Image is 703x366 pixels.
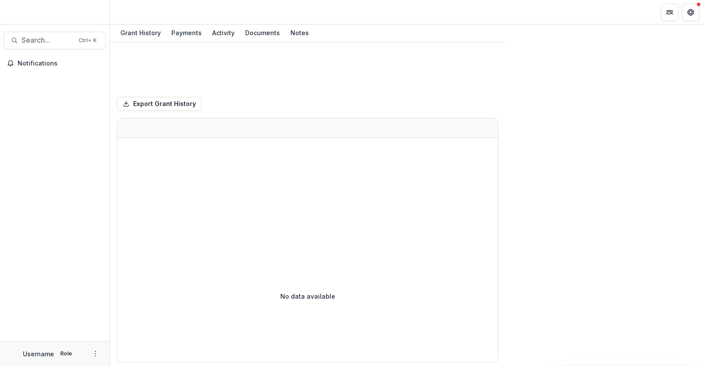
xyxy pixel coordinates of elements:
[23,349,54,359] p: Username
[117,26,164,39] div: Grant History
[287,25,312,42] a: Notes
[209,25,238,42] a: Activity
[117,97,202,111] button: Export Grant History
[280,292,335,301] p: No data available
[682,4,699,21] button: Get Help
[22,36,73,44] span: Search...
[117,25,164,42] a: Grant History
[168,25,205,42] a: Payments
[661,4,678,21] button: Partners
[242,26,283,39] div: Documents
[209,26,238,39] div: Activity
[4,32,106,49] button: Search...
[242,25,283,42] a: Documents
[287,26,312,39] div: Notes
[18,60,102,67] span: Notifications
[90,348,101,359] button: More
[58,350,75,358] p: Role
[168,26,205,39] div: Payments
[77,36,98,45] div: Ctrl + K
[4,56,106,70] button: Notifications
